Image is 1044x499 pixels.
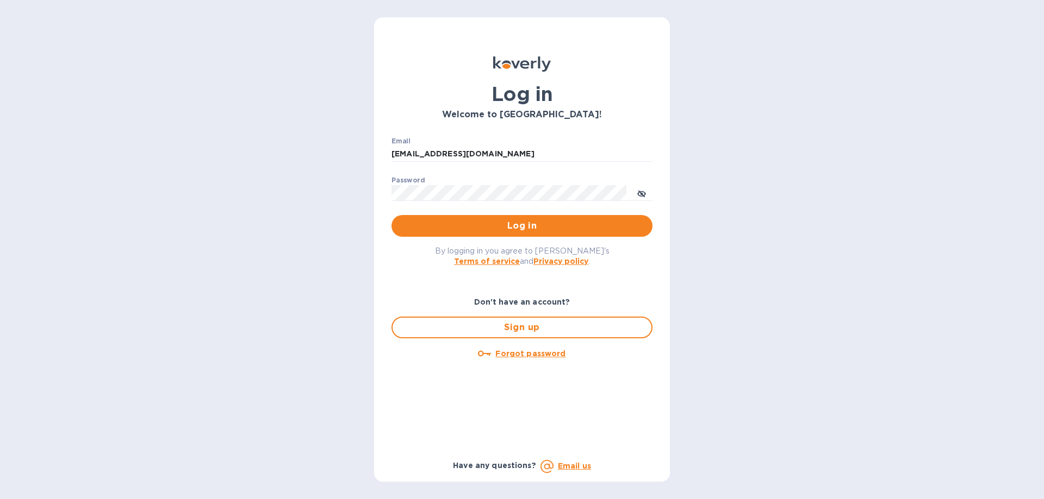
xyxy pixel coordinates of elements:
[495,349,565,358] u: Forgot password
[391,110,652,120] h3: Welcome to [GEOGRAPHIC_DATA]!
[493,56,551,72] img: Koverly
[474,298,570,306] b: Don't have an account?
[454,257,520,266] a: Terms of service
[533,257,588,266] a: Privacy policy
[391,138,411,144] label: Email
[401,321,643,334] span: Sign up
[391,177,425,184] label: Password
[453,461,536,470] b: Have any questions?
[400,219,644,232] span: Log in
[391,83,652,105] h1: Log in
[631,182,652,204] button: toggle password visibility
[558,462,591,470] a: Email us
[391,146,652,162] input: Enter email address
[391,317,652,338] button: Sign up
[435,247,610,266] span: By logging in you agree to [PERSON_NAME]'s and .
[391,215,652,237] button: Log in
